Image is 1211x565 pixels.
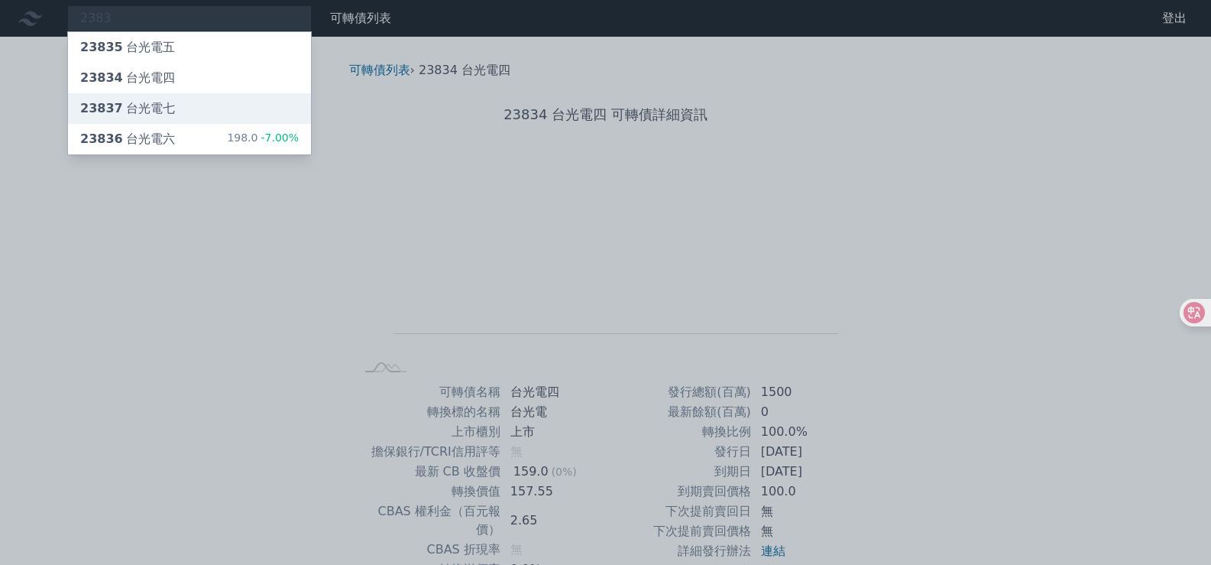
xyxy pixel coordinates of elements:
[80,69,175,87] div: 台光電四
[80,101,123,115] span: 23837
[80,130,175,148] div: 台光電六
[68,93,311,124] a: 23837台光電七
[80,70,123,85] span: 23834
[227,130,299,148] div: 198.0
[80,40,123,54] span: 23835
[80,99,175,118] div: 台光電七
[80,132,123,146] span: 23836
[257,132,299,144] span: -7.00%
[68,63,311,93] a: 23834台光電四
[68,32,311,63] a: 23835台光電五
[68,124,311,154] a: 23836台光電六 198.0-7.00%
[80,38,175,57] div: 台光電五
